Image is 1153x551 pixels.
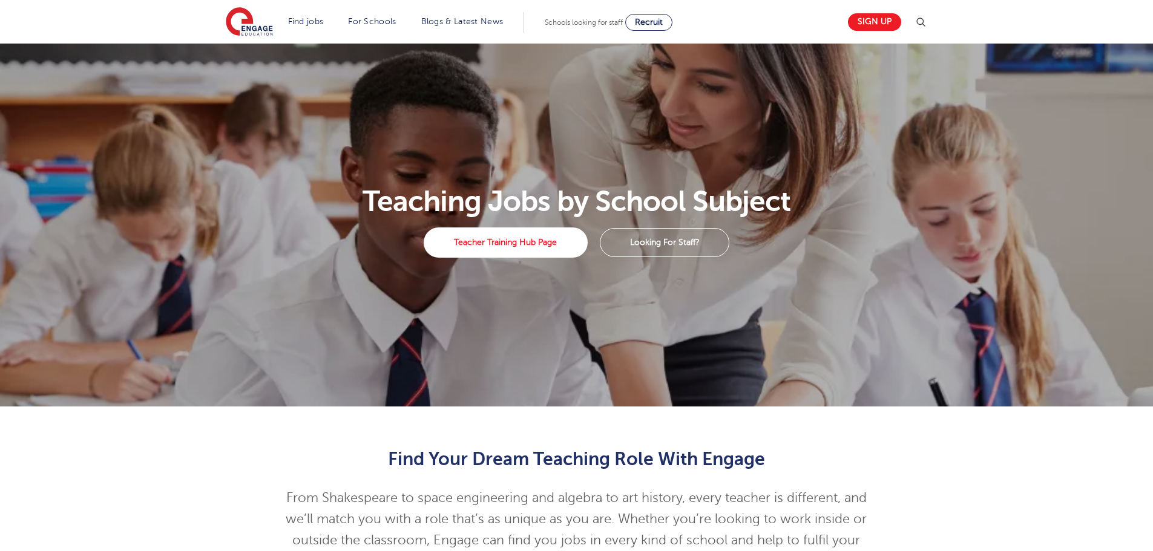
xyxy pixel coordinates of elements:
a: Recruit [625,14,672,31]
h1: Teaching Jobs by School Subject [218,187,935,216]
a: Sign up [848,13,901,31]
a: Find jobs [288,17,324,26]
h2: Find Your Dream Teaching Role With Engage [280,449,873,469]
a: Teacher Training Hub Page [424,227,588,258]
a: Looking For Staff? [600,228,729,257]
a: Blogs & Latest News [421,17,504,26]
span: Recruit [635,18,663,27]
a: For Schools [348,17,396,26]
span: Schools looking for staff [545,18,623,27]
img: Engage Education [226,7,273,37]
